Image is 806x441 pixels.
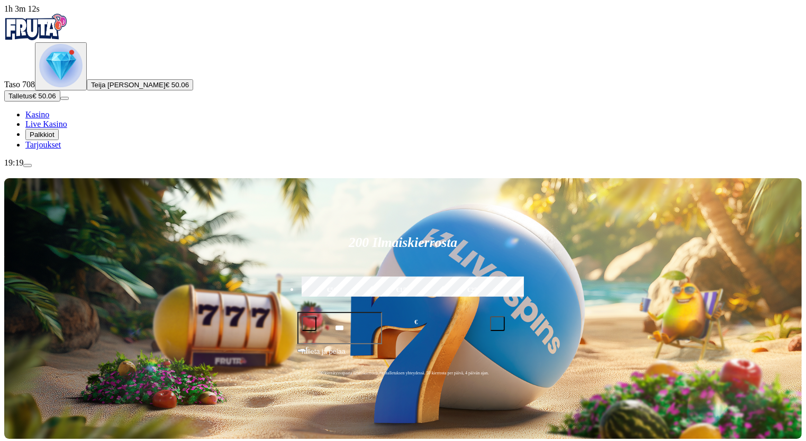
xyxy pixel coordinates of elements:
span: Palkkiot [30,131,55,139]
span: 19:19 [4,158,23,167]
a: Fruta [4,33,68,42]
nav: Main menu [4,110,802,150]
span: € [414,317,418,327]
span: € 50.06 [166,81,189,89]
nav: Primary [4,14,802,150]
span: Talletus [8,92,32,100]
a: Tarjoukset [25,140,61,149]
button: minus icon [302,316,316,331]
img: Fruta [4,14,68,40]
button: level unlocked [35,42,87,90]
img: level unlocked [39,44,83,87]
button: Palkkiot [25,129,59,140]
label: €150 [370,275,437,306]
button: Teija [PERSON_NAME]€ 50.06 [87,79,193,90]
button: Talleta ja pelaa [297,346,509,366]
span: Teija [PERSON_NAME] [91,81,166,89]
span: € 50.06 [32,92,56,100]
button: menu [23,164,32,167]
label: €50 [299,275,366,306]
button: Talletusplus icon€ 50.06 [4,90,60,102]
span: € [306,345,309,352]
button: menu [60,97,69,100]
a: Kasino [25,110,49,119]
button: plus icon [490,316,505,331]
span: user session time [4,4,40,13]
span: Taso 708 [4,80,35,89]
span: Talleta ja pelaa [301,346,346,365]
label: €250 [441,275,508,306]
a: Live Kasino [25,120,67,128]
